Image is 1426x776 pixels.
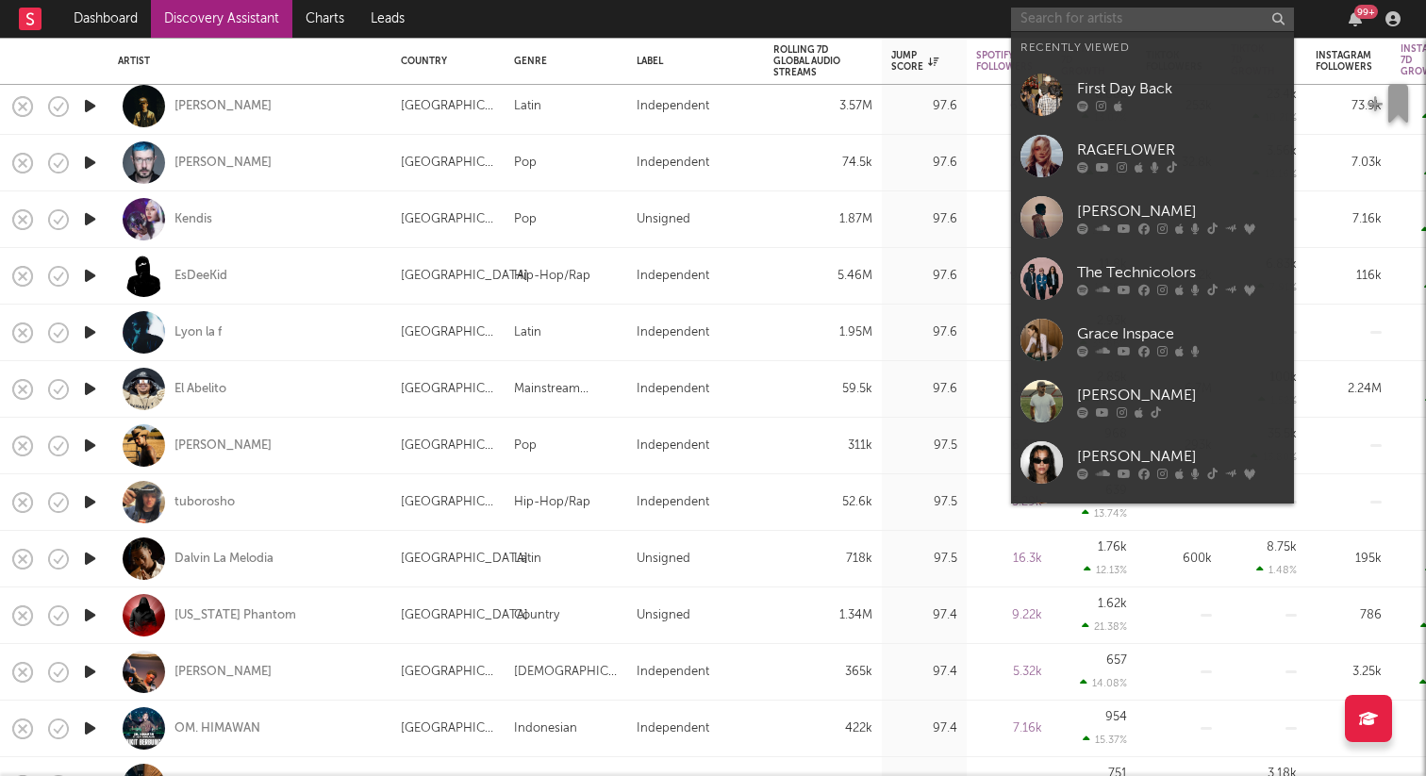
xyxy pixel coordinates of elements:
div: Instagram Followers [1316,50,1372,73]
div: Spotify Followers [976,50,1033,73]
div: The Technicolors [1077,261,1285,284]
a: tuborosho [174,494,235,511]
a: [PERSON_NAME] [174,438,272,454]
div: 365k [773,661,872,684]
div: Latin [514,548,541,570]
div: 97.4 [891,718,957,740]
div: Recently Viewed [1020,37,1285,59]
div: Hip-Hop/Rap [514,265,590,288]
div: [GEOGRAPHIC_DATA] [401,491,495,514]
div: Independent [637,491,709,514]
div: Independent [637,378,709,401]
div: Unsigned [637,208,690,231]
div: 8.75k [1267,541,1297,553]
div: 97.5 [891,548,957,570]
div: 3.25k [1316,661,1382,684]
div: 74.5k [773,152,872,174]
div: Independent [637,95,709,118]
div: El Abelito [174,381,226,398]
div: 657 [1106,654,1127,667]
div: 12.13 % [1084,564,1127,576]
a: [PERSON_NAME] [174,664,272,681]
div: 97.4 [891,604,957,627]
a: [PERSON_NAME] [1011,371,1294,432]
div: 786 [1316,604,1382,627]
div: Unsigned [637,548,690,570]
div: [GEOGRAPHIC_DATA] [401,718,495,740]
div: [PERSON_NAME] [1077,200,1285,223]
div: 3.57M [773,95,872,118]
div: Country [401,56,486,67]
div: 97.6 [891,95,957,118]
div: 718k [773,548,872,570]
div: First Day Back [1077,77,1285,100]
div: Label [637,56,745,67]
a: RAGEFLOWER [1011,125,1294,187]
a: breathe. [1011,493,1294,554]
div: 97.5 [891,491,957,514]
div: 954 [1105,711,1127,723]
a: OM. HIMAWAN [174,720,260,737]
div: [GEOGRAPHIC_DATA] [401,435,495,457]
a: EsDeeKid [174,268,227,285]
a: [PERSON_NAME] [1011,432,1294,493]
button: 99+ [1349,11,1362,26]
div: Pop [514,152,537,174]
div: Independent [637,718,709,740]
div: Pop [514,208,537,231]
div: 21.38 % [1082,620,1127,633]
div: 7.16k [1316,208,1382,231]
div: Genre [514,56,608,67]
a: [PERSON_NAME] [174,155,272,172]
div: [GEOGRAPHIC_DATA] [401,265,528,288]
div: Independent [637,152,709,174]
div: Jump Score [891,50,938,73]
div: 5.29k [976,491,1042,514]
a: Lyon la f [174,324,222,341]
a: [PERSON_NAME] [1011,187,1294,248]
div: [PERSON_NAME] [1077,445,1285,468]
div: 18.1k [976,378,1042,401]
div: 7.04k [976,152,1042,174]
a: [PERSON_NAME] [174,98,272,115]
div: 422k [773,718,872,740]
div: 10.2k [976,208,1042,231]
div: Country [514,604,559,627]
div: [GEOGRAPHIC_DATA] [401,604,528,627]
div: [GEOGRAPHIC_DATA] [401,95,495,118]
div: 13.74 % [1082,507,1127,520]
div: 97.5 [891,435,957,457]
div: [GEOGRAPHIC_DATA] [401,322,495,344]
div: Pop [514,435,537,457]
div: 1.48 % [1256,564,1297,576]
div: 1.62k [1098,598,1127,610]
div: 97.4 [891,661,957,684]
div: 99 + [1354,5,1378,19]
div: Mainstream Electronic [514,378,618,401]
div: Unsigned [637,604,690,627]
div: Rolling 7D Global Audio Streams [773,44,844,78]
div: [US_STATE] Phantom [174,607,296,624]
a: The Technicolors [1011,248,1294,309]
a: Kendis [174,211,212,228]
a: Dalvin La Melodia [174,551,274,568]
div: 16.3k [976,548,1042,570]
div: 52.6k [773,491,872,514]
div: Independent [637,661,709,684]
div: 97.6 [891,152,957,174]
div: RAGEFLOWER [1077,139,1285,161]
div: Grace Inspace [1077,322,1285,345]
div: 97.6 [891,322,957,344]
div: [GEOGRAPHIC_DATA] [401,208,495,231]
div: 97.6 [891,378,957,401]
div: [DEMOGRAPHIC_DATA] [514,661,618,684]
div: Hip-Hop/Rap [514,491,590,514]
